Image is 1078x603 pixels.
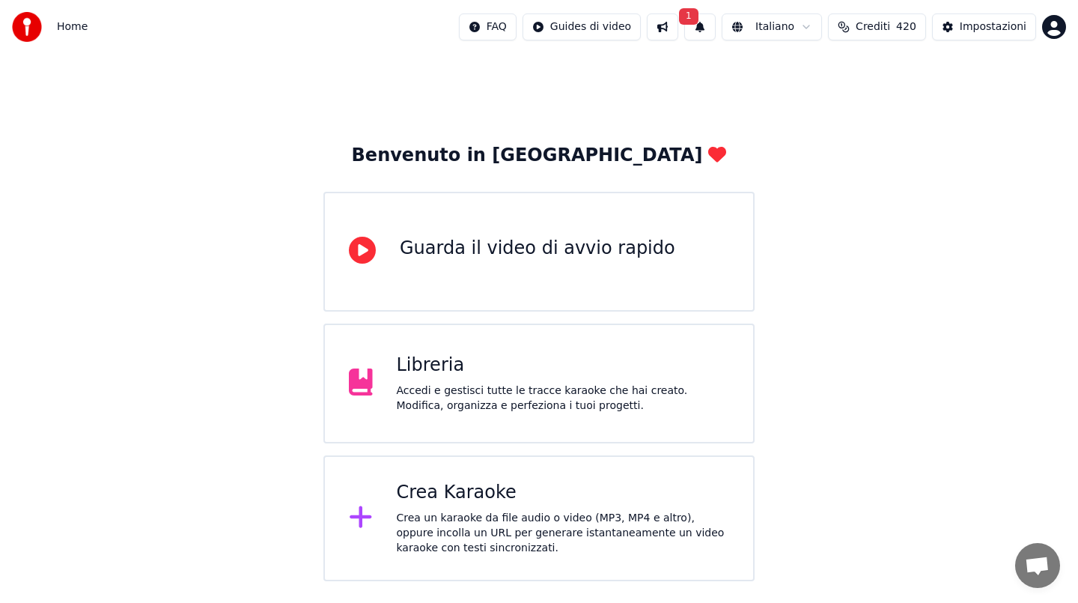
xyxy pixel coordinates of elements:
[856,19,890,34] span: Crediti
[397,384,730,413] div: Accedi e gestisci tutte le tracce karaoke che hai creato. Modifica, organizza e perfeziona i tuoi...
[523,13,641,40] button: Guides di video
[57,19,88,34] span: Home
[397,511,730,556] div: Crea un karaoke da file audio o video (MP3, MP4 e altro), oppure incolla un URL per generare ista...
[1015,543,1060,588] div: Aprire la chat
[397,481,730,505] div: Crea Karaoke
[896,19,916,34] span: 420
[459,13,517,40] button: FAQ
[400,237,675,261] div: Guarda il video di avvio rapido
[12,12,42,42] img: youka
[684,13,716,40] button: 1
[960,19,1026,34] div: Impostazioni
[352,144,727,168] div: Benvenuto in [GEOGRAPHIC_DATA]
[57,19,88,34] nav: breadcrumb
[397,354,730,378] div: Libreria
[932,13,1036,40] button: Impostazioni
[828,13,926,40] button: Crediti420
[679,8,698,25] span: 1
